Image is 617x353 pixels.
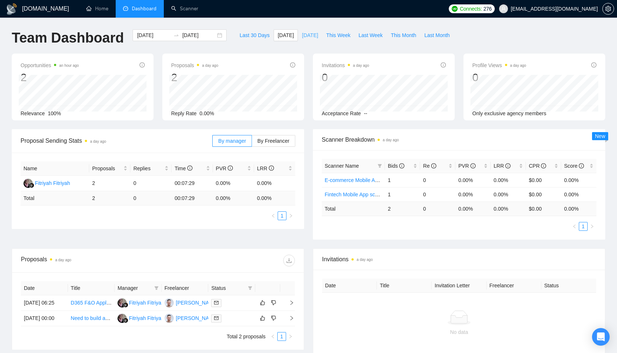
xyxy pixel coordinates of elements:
span: filter [248,286,252,290]
span: info-circle [290,62,295,68]
span: info-circle [470,163,476,168]
th: Freelancer [162,281,209,295]
div: [PERSON_NAME] [176,314,218,322]
span: info-circle [441,62,446,68]
th: Name [21,161,89,176]
td: [DATE] 00:00 [21,311,68,326]
span: Invitations [322,255,596,264]
span: swap-right [173,32,179,38]
span: filter [153,283,160,294]
span: PVR [458,163,476,169]
button: like [258,314,267,323]
th: Replies [130,161,172,176]
span: info-circle [187,165,192,171]
td: 0.00% [491,187,526,201]
button: like [258,298,267,307]
span: Invitations [322,61,369,70]
img: IA [165,298,174,307]
span: info-circle [579,163,584,168]
a: Fintech Mobile App scanner [325,192,388,197]
span: Status [211,284,245,292]
span: info-circle [591,62,596,68]
span: Scanner Breakdown [322,135,596,144]
td: 0.00% [561,173,596,187]
span: Proposals [92,164,122,172]
span: Opportunities [21,61,79,70]
th: Title [377,279,432,293]
a: IA[PERSON_NAME] [165,315,218,321]
td: D365 F&O Application Lead [68,295,115,311]
td: 0.00% [455,173,491,187]
h1: Team Dashboard [12,29,124,47]
span: mail [214,316,219,320]
td: 00:07:29 [172,176,213,191]
a: FFFitriyah Fitriyah [118,315,164,321]
span: LRR [257,165,274,171]
td: Need to build a mobile IOS / Android Application [68,311,115,326]
a: FFFitriyah Fitriyah [24,180,70,186]
span: right [288,334,293,339]
div: [PERSON_NAME] [176,299,218,307]
a: homeHome [86,6,108,12]
td: 0 [420,187,455,201]
img: upwork-logo.png [452,6,458,12]
td: 2 [89,176,130,191]
a: Need to build a mobile IOS / Android Application [71,315,180,321]
th: Proposals [89,161,130,176]
span: 100% [48,110,61,116]
td: 0.00 % [254,191,295,205]
div: Fitriyah Fitriyah [129,314,164,322]
span: left [271,334,275,339]
span: Proposals [171,61,218,70]
span: New [595,133,605,139]
span: Replies [133,164,163,172]
img: FF [118,314,127,323]
span: setting [603,6,614,12]
span: 276 [483,5,491,13]
span: By Freelancer [257,138,289,144]
img: gigradar-bm.png [29,183,34,188]
li: Next Page [588,222,596,231]
button: [DATE] [274,29,298,41]
button: download [283,255,295,266]
div: Proposals [21,255,158,266]
a: D365 F&O Application Lead [71,300,134,306]
span: LRR [494,163,510,169]
span: mail [214,301,219,305]
a: FFFitriyah Fitriyah [118,299,164,305]
span: like [260,300,265,306]
td: 1 [385,173,420,187]
span: Profile Views [472,61,526,70]
img: logo [6,3,18,15]
td: 0.00% [561,187,596,201]
span: Connects: [460,5,482,13]
input: End date [182,31,216,39]
li: 1 [278,211,286,220]
a: E-commerce Mobile App scanner [325,177,400,183]
span: filter [378,164,382,168]
li: 1 [277,332,286,341]
span: Only exclusive agency members [472,110,546,116]
th: Date [322,279,377,293]
span: Time [174,165,192,171]
span: This Week [326,31,350,39]
img: FF [24,179,33,188]
td: 0.00% [455,187,491,201]
td: 2 [89,191,130,205]
span: Last Week [358,31,383,39]
div: 0 [322,70,369,84]
td: 2 [385,201,420,216]
span: Dashboard [132,6,156,12]
button: right [286,211,295,220]
span: info-circle [431,163,436,168]
img: gigradar-bm.png [123,302,128,307]
time: a day ago [90,139,106,143]
span: Reply Rate [171,110,196,116]
button: This Week [322,29,354,41]
td: 0.00% [491,173,526,187]
li: Next Page [286,211,295,220]
button: left [570,222,579,231]
div: 2 [21,70,79,84]
td: 00:07:29 [172,191,213,205]
td: Total [21,191,89,205]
